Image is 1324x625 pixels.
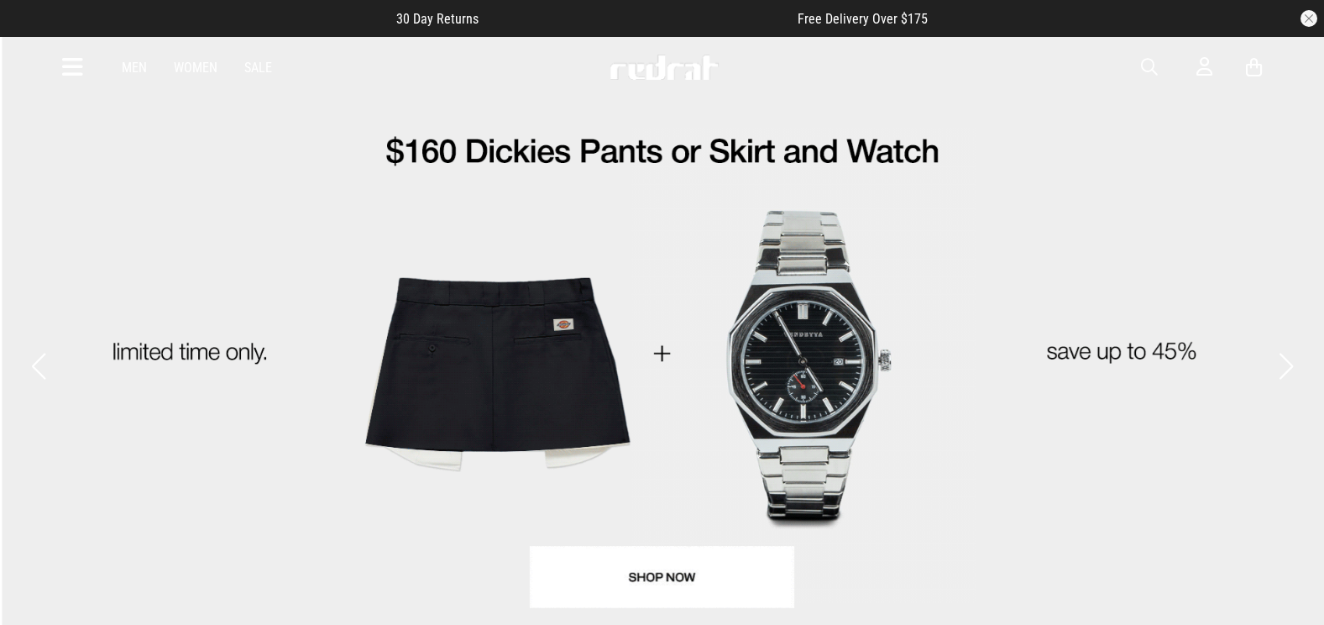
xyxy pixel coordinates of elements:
button: Previous slide [27,348,50,385]
span: Free Delivery Over $175 [798,11,928,27]
a: Men [122,60,147,76]
span: 30 Day Returns [396,11,479,27]
a: Sale [244,60,272,76]
a: Women [174,60,217,76]
iframe: Customer reviews powered by Trustpilot [512,10,764,27]
button: Next slide [1274,348,1297,385]
img: Redrat logo [609,55,720,80]
button: Open LiveChat chat widget [13,7,64,57]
